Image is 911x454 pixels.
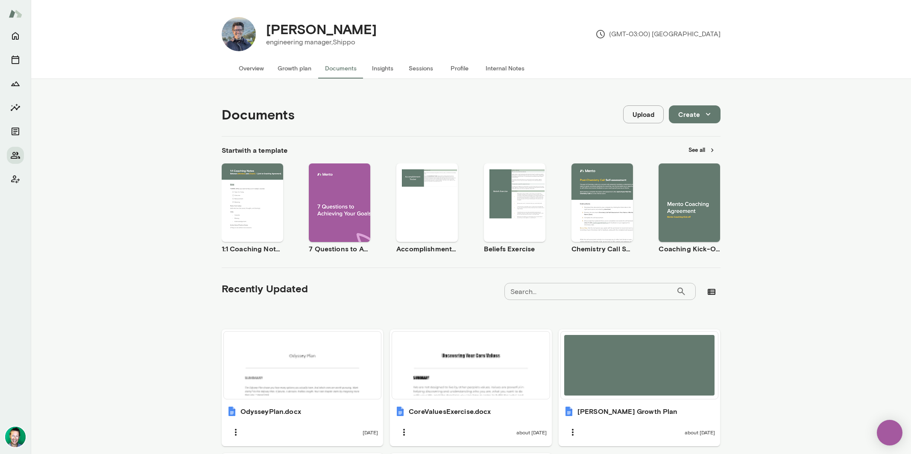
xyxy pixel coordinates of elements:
button: Members [7,147,24,164]
h6: Chemistry Call Self-Assessment [Coaches only] [571,244,633,254]
h6: CoreValuesExercise.docx [409,406,491,416]
img: OdysseyPlan.docx [227,406,237,416]
h4: [PERSON_NAME] [266,21,377,37]
button: Documents [7,123,24,140]
button: Internal Notes [479,58,531,79]
span: about [DATE] [516,429,547,436]
h6: Accomplishment Tracker [396,244,458,254]
h6: 7 Questions to Achieving Your Goals [309,244,370,254]
h5: Recently Updated [222,282,308,295]
button: Sessions [7,51,24,68]
button: Insights [363,58,402,79]
h6: [PERSON_NAME] Growth Plan [577,406,678,416]
img: Brian Lawrence [5,427,26,447]
h6: 1:1 Coaching Notes [222,244,283,254]
h6: OdysseyPlan.docx [240,406,301,416]
button: Upload [623,105,664,123]
button: Growth plan [271,58,318,79]
button: Documents [318,58,363,79]
img: Júlio Batista [222,17,256,51]
button: Profile [440,58,479,79]
button: Sessions [402,58,440,79]
button: See all [683,143,721,157]
button: Insights [7,99,24,116]
h6: Coaching Kick-Off | Coaching Agreement [659,244,720,254]
button: Growth Plan [7,75,24,92]
button: Home [7,27,24,44]
h4: Documents [222,106,295,122]
img: Julio Growth Plan [564,406,574,416]
h6: Start with a template [222,145,288,155]
span: [DATE] [363,429,378,436]
p: engineering manager, Shippo [266,37,377,47]
h6: Beliefs Exercise [484,244,545,254]
button: Client app [7,171,24,188]
p: (GMT-03:00) [GEOGRAPHIC_DATA] [595,29,721,39]
img: Mento [9,6,22,22]
button: Create [669,105,721,123]
button: Overview [232,58,271,79]
span: about [DATE] [685,429,715,436]
img: CoreValuesExercise.docx [395,406,405,416]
